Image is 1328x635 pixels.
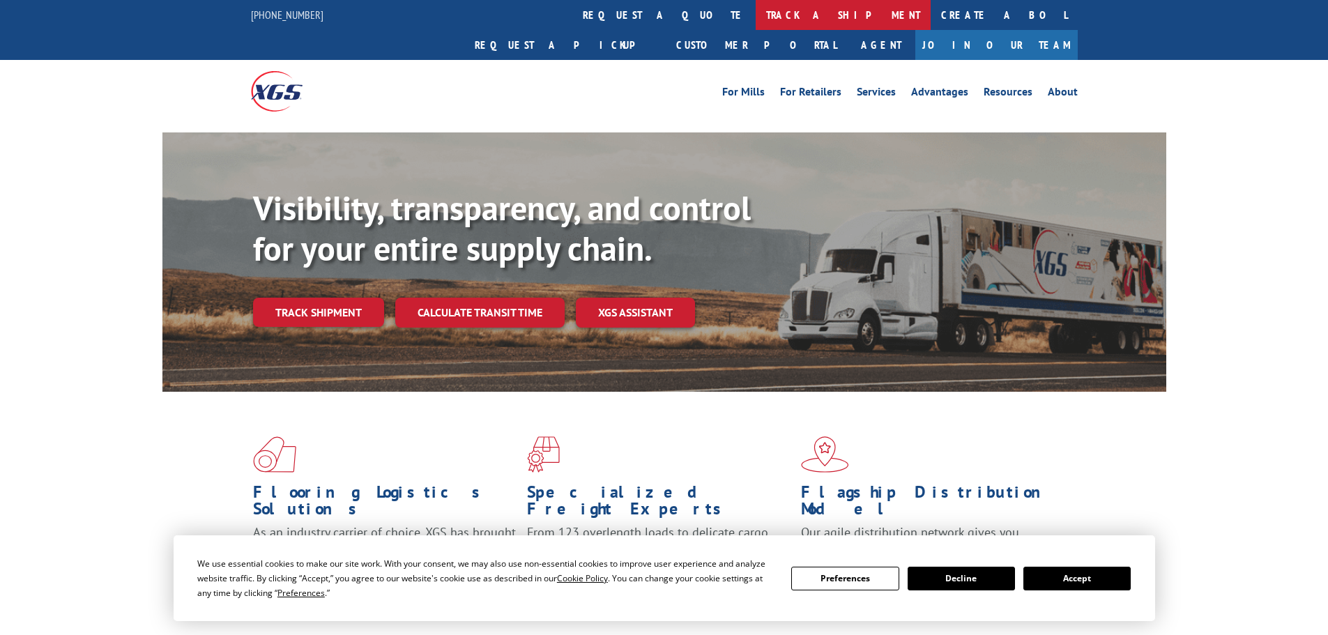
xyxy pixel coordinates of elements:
a: Customer Portal [666,30,847,60]
a: Request a pickup [464,30,666,60]
span: As an industry carrier of choice, XGS has brought innovation and dedication to flooring logistics... [253,524,516,574]
a: [PHONE_NUMBER] [251,8,323,22]
p: From 123 overlength loads to delicate cargo, our experienced staff knows the best way to move you... [527,524,791,586]
a: Advantages [911,86,968,102]
a: Calculate transit time [395,298,565,328]
b: Visibility, transparency, and control for your entire supply chain. [253,186,751,270]
a: Services [857,86,896,102]
img: xgs-icon-flagship-distribution-model-red [801,436,849,473]
a: For Retailers [780,86,841,102]
a: Track shipment [253,298,384,327]
span: Preferences [277,587,325,599]
button: Accept [1023,567,1131,590]
h1: Specialized Freight Experts [527,484,791,524]
a: Join Our Team [915,30,1078,60]
button: Preferences [791,567,899,590]
img: xgs-icon-total-supply-chain-intelligence-red [253,436,296,473]
h1: Flagship Distribution Model [801,484,1064,524]
span: Our agile distribution network gives you nationwide inventory management on demand. [801,524,1058,557]
div: Cookie Consent Prompt [174,535,1155,621]
a: Agent [847,30,915,60]
button: Decline [908,567,1015,590]
h1: Flooring Logistics Solutions [253,484,517,524]
a: Resources [984,86,1032,102]
span: Cookie Policy [557,572,608,584]
a: About [1048,86,1078,102]
a: XGS ASSISTANT [576,298,695,328]
img: xgs-icon-focused-on-flooring-red [527,436,560,473]
a: For Mills [722,86,765,102]
div: We use essential cookies to make our site work. With your consent, we may also use non-essential ... [197,556,774,600]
